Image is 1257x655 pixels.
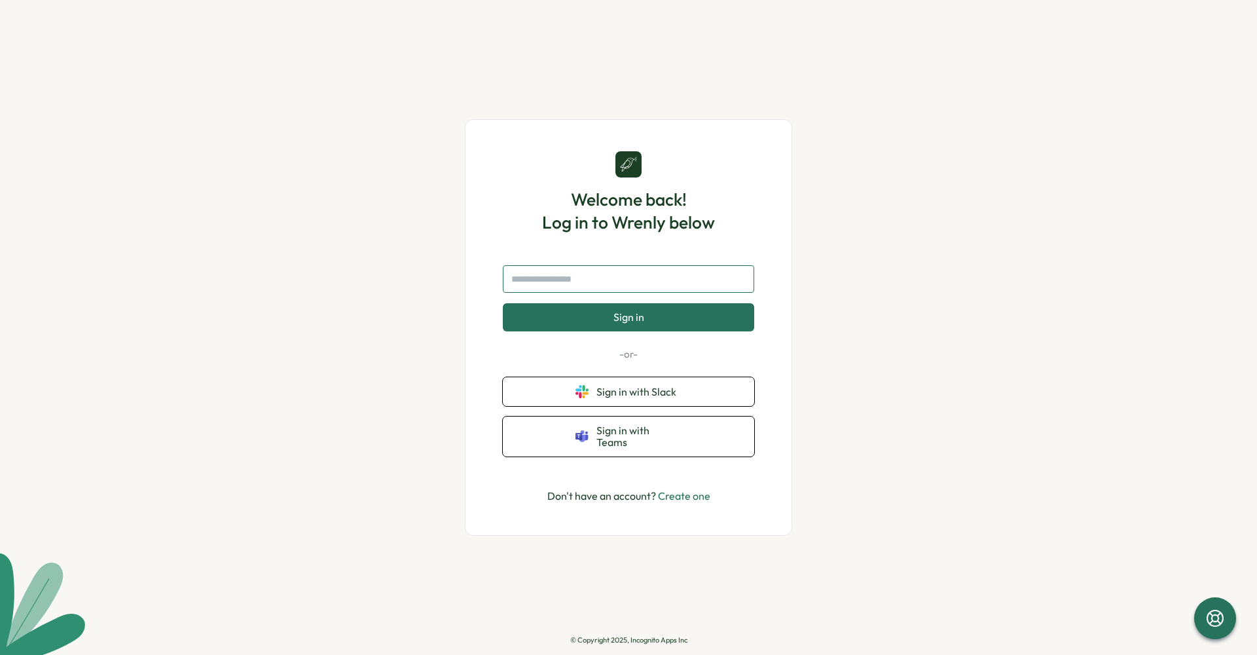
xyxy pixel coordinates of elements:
[503,303,754,331] button: Sign in
[613,311,644,323] span: Sign in
[658,489,710,502] a: Create one
[503,347,754,362] p: -or-
[542,188,715,234] h1: Welcome back! Log in to Wrenly below
[547,488,710,504] p: Don't have an account?
[596,424,682,449] span: Sign in with Teams
[570,636,687,645] p: © Copyright 2025, Incognito Apps Inc
[596,386,682,398] span: Sign in with Slack
[503,417,754,457] button: Sign in with Teams
[503,377,754,406] button: Sign in with Slack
